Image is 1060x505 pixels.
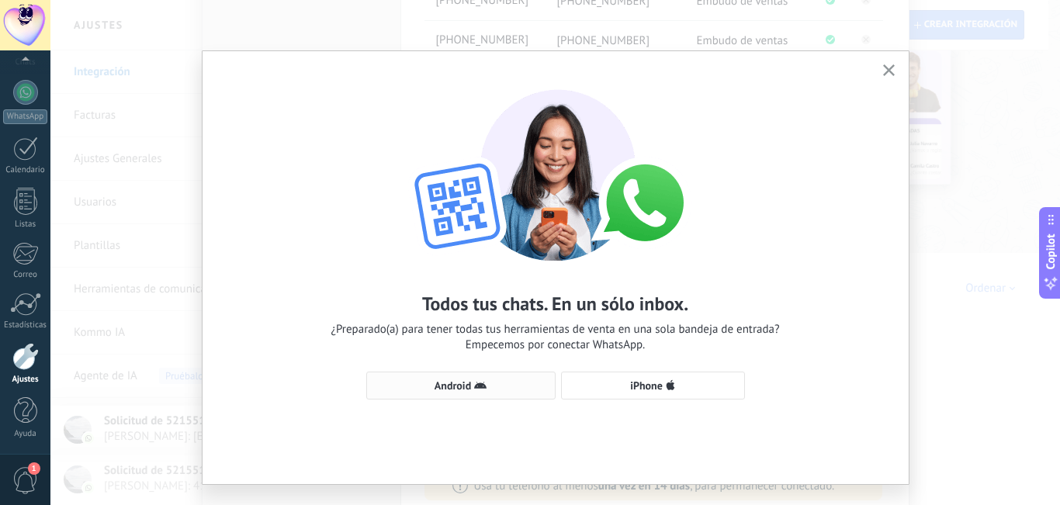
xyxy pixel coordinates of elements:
span: 1 [28,462,40,475]
img: wa-lite-select-device.png [385,74,726,261]
button: Android [366,372,556,400]
div: Estadísticas [3,320,48,330]
button: iPhone [561,372,745,400]
div: Calendario [3,165,48,175]
span: ¿Preparado(a) para tener todas tus herramientas de venta en una sola bandeja de entrada? Empecemo... [331,322,779,353]
div: Ayuda [3,429,48,439]
div: WhatsApp [3,109,47,124]
span: Copilot [1043,233,1058,269]
div: Ajustes [3,375,48,385]
span: iPhone [630,380,663,391]
span: Android [435,380,471,391]
div: Listas [3,220,48,230]
div: Correo [3,270,48,280]
h2: Todos tus chats. En un sólo inbox. [422,292,688,316]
